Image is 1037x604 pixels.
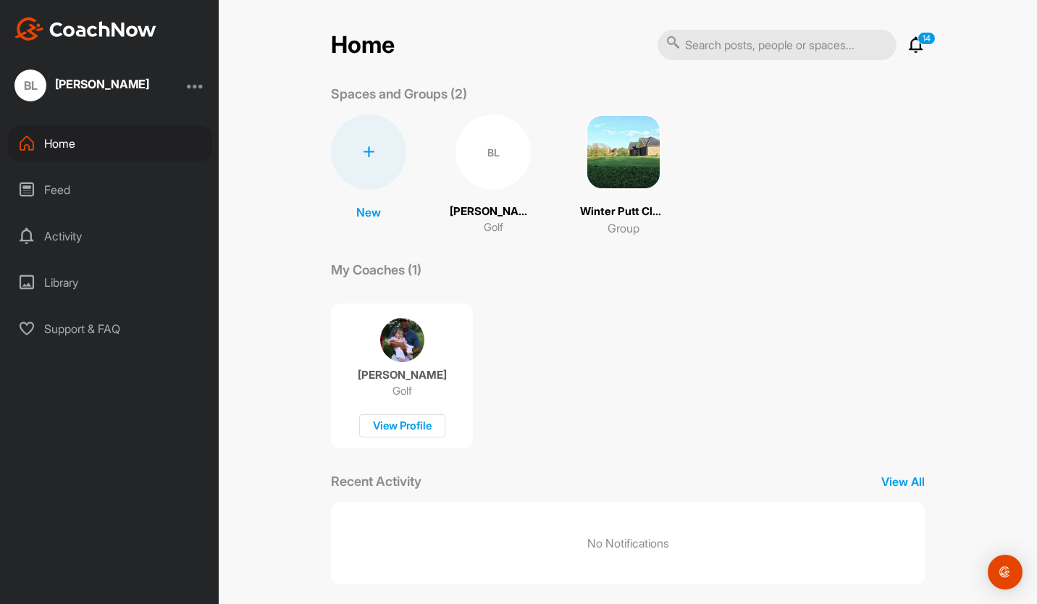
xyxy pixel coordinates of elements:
div: BL [14,70,46,101]
div: Feed [8,172,212,208]
div: Support & FAQ [8,311,212,347]
img: CoachNow [14,17,156,41]
div: View Profile [359,414,445,438]
p: View All [881,473,925,490]
a: BL[PERSON_NAME]Golf [450,114,537,237]
div: BL [455,114,531,190]
p: Group [608,219,639,237]
p: Spaces and Groups (2) [331,84,467,104]
p: My Coaches (1) [331,260,421,280]
div: Open Intercom Messenger [988,555,1023,590]
p: New [356,204,381,221]
p: No Notifications [587,534,669,552]
p: Winter Putt Club 2022 [580,204,667,220]
p: [PERSON_NAME] [358,368,447,382]
p: Golf [392,384,412,398]
img: coach avatar [380,318,424,362]
a: Winter Putt Club 2022Group [580,114,667,237]
p: Recent Activity [331,471,421,491]
p: 14 [918,32,936,45]
div: Home [8,125,212,162]
input: Search posts, people or spaces... [658,30,897,60]
p: [PERSON_NAME] [450,204,537,220]
h2: Home [331,31,395,59]
p: Golf [484,219,503,236]
div: [PERSON_NAME] [55,78,149,90]
img: square_d40c46fe6e4daeb224ff99c0bd5bc36c.png [586,114,661,190]
div: Library [8,264,212,301]
div: Activity [8,218,212,254]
